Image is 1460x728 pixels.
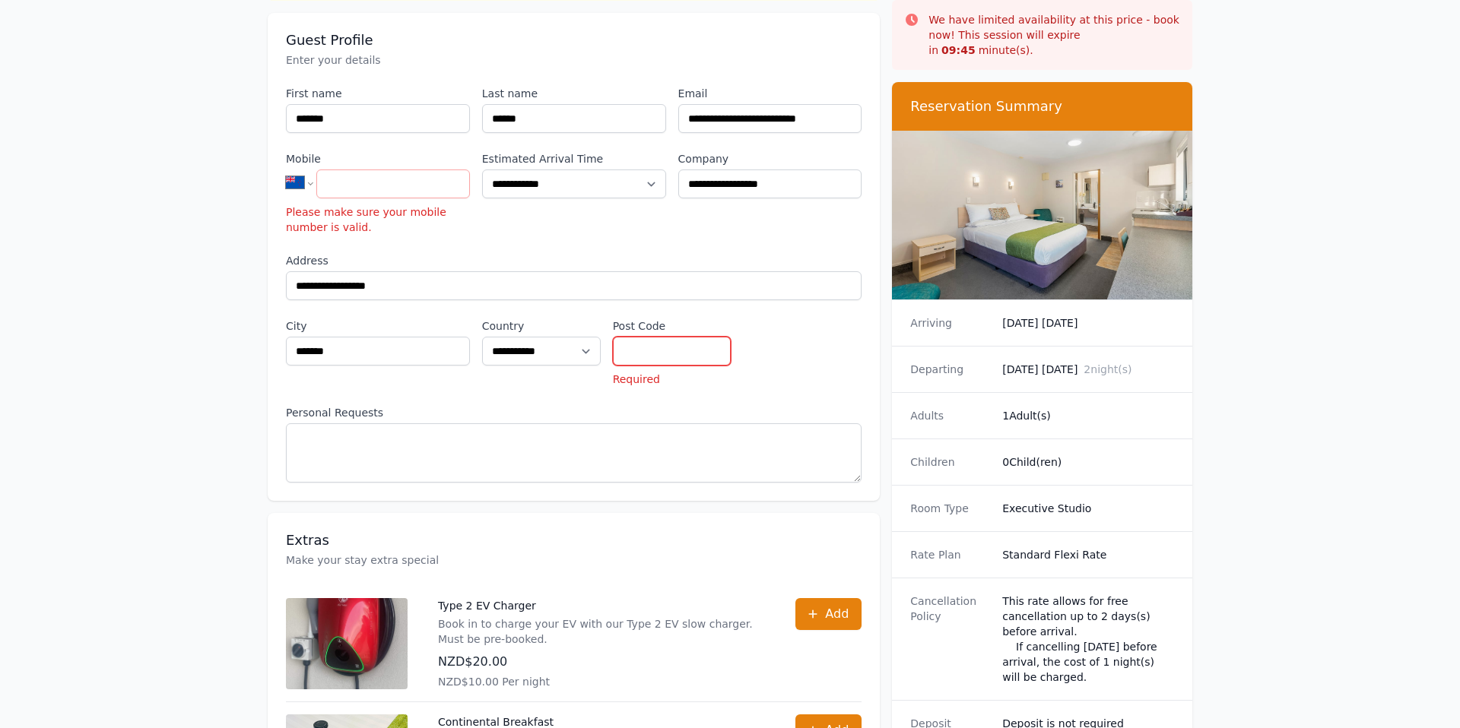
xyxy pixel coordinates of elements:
[678,86,862,101] label: Email
[1002,454,1174,470] dd: 0 Child(ren)
[825,605,849,623] span: Add
[910,408,990,423] dt: Adults
[438,616,765,647] p: Book in to charge your EV with our Type 2 EV slow charger. Must be pre-booked.
[910,362,990,377] dt: Departing
[286,52,862,68] p: Enter your details
[910,593,990,685] dt: Cancellation Policy
[286,318,470,334] label: City
[910,454,990,470] dt: Children
[678,151,862,166] label: Company
[1002,501,1174,516] dd: Executive Studio
[910,501,990,516] dt: Room Type
[286,598,408,689] img: Type 2 EV Charger
[1002,408,1174,423] dd: 1 Adult(s)
[286,552,862,568] p: Make your stay extra special
[1084,363,1131,375] span: 2 night(s)
[438,598,765,613] p: Type 2 EV Charger
[482,151,666,166] label: Estimated Arrival Time
[438,674,765,689] p: NZD$10.00 Per night
[286,405,862,420] label: Personal Requests
[286,204,470,235] p: Please make sure your mobile number is valid.
[438,653,765,671] p: NZD$20.00
[286,531,862,549] h3: Extras
[482,86,666,101] label: Last name
[1002,362,1174,377] dd: [DATE] [DATE]
[941,44,976,56] strong: 09 : 45
[910,547,990,562] dt: Rate Plan
[795,598,862,630] button: Add
[613,372,732,387] p: Required
[1002,315,1174,331] dd: [DATE] [DATE]
[286,151,470,166] label: Mobile
[1002,547,1174,562] dd: Standard Flexi Rate
[892,131,1192,299] img: Executive Studio
[928,12,1180,58] p: We have limited availability at this price - book now! This session will expire in minute(s).
[613,318,732,334] label: Post Code
[286,86,470,101] label: First name
[910,97,1174,116] h3: Reservation Summary
[286,31,862,49] h3: Guest Profile
[1002,593,1174,685] div: This rate allows for free cancellation up to 2 days(s) before arrival. If cancelling [DATE] befor...
[482,318,601,334] label: Country
[286,253,862,268] label: Address
[910,315,990,331] dt: Arriving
